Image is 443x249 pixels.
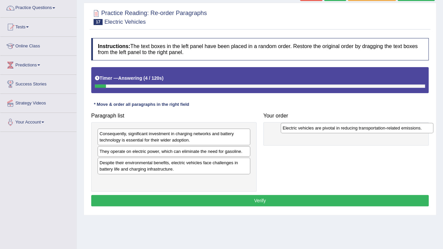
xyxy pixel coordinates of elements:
[0,94,77,110] a: Strategy Videos
[0,37,77,53] a: Online Class
[91,195,429,206] button: Verify
[162,75,164,81] b: )
[98,129,250,145] div: Consequently, significant investment in charging networks and battery technology is essential for...
[91,113,257,119] h4: Paragraph list
[143,75,145,81] b: (
[91,38,429,60] h4: The text boxes in the left panel have been placed in a random order. Restore the original order b...
[98,43,130,49] b: Instructions:
[98,158,250,174] div: Despite their environmental benefits, electric vehicles face challenges in battery life and charg...
[281,123,433,133] div: Electric vehicles are pivotal in reducing transportation-related emissions.
[0,75,77,91] a: Success Stories
[0,113,77,130] a: Your Account
[145,75,162,81] b: 4 / 120s
[91,8,207,25] h2: Practice Reading: Re-order Paragraphs
[104,19,146,25] small: Electric Vehicles
[95,76,163,81] h5: Timer —
[94,19,103,25] span: 17
[263,113,429,119] h4: Your order
[91,101,192,108] div: * Move & order all paragraphs in the right field
[118,75,142,81] b: Answering
[0,18,77,34] a: Tests
[98,146,250,157] div: They operate on electric power, which can eliminate the need for gasoline.
[0,56,77,72] a: Predictions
